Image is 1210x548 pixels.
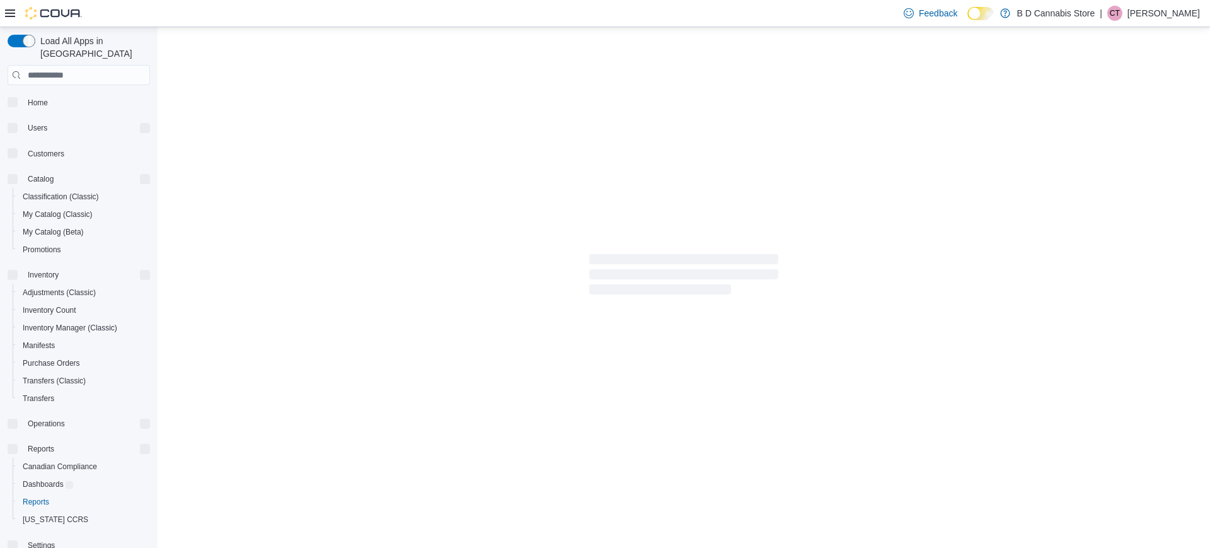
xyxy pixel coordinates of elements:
[18,189,104,204] a: Classification (Classic)
[18,207,98,222] a: My Catalog (Classic)
[3,144,155,163] button: Customers
[23,341,55,351] span: Manifests
[18,459,150,474] span: Canadian Compliance
[28,149,64,159] span: Customers
[13,284,155,301] button: Adjustments (Classic)
[23,146,69,161] a: Customers
[18,224,150,240] span: My Catalog (Beta)
[13,301,155,319] button: Inventory Count
[18,189,150,204] span: Classification (Classic)
[13,354,155,372] button: Purchase Orders
[23,172,150,187] span: Catalog
[18,285,101,300] a: Adjustments (Classic)
[18,459,102,474] a: Canadian Compliance
[23,172,59,187] button: Catalog
[23,394,54,404] span: Transfers
[23,416,150,431] span: Operations
[18,494,54,510] a: Reports
[3,266,155,284] button: Inventory
[13,319,155,337] button: Inventory Manager (Classic)
[28,270,59,280] span: Inventory
[18,373,91,388] a: Transfers (Classic)
[13,493,155,511] button: Reports
[18,512,93,527] a: [US_STATE] CCRS
[23,376,86,386] span: Transfers (Classic)
[18,373,150,388] span: Transfers (Classic)
[13,206,155,223] button: My Catalog (Classic)
[18,494,150,510] span: Reports
[18,391,59,406] a: Transfers
[23,267,150,283] span: Inventory
[13,337,155,354] button: Manifests
[18,285,150,300] span: Adjustments (Classic)
[3,119,155,137] button: Users
[18,356,85,371] a: Purchase Orders
[13,241,155,259] button: Promotions
[23,358,80,368] span: Purchase Orders
[13,223,155,241] button: My Catalog (Beta)
[18,242,66,257] a: Promotions
[18,207,150,222] span: My Catalog (Classic)
[23,416,70,431] button: Operations
[18,242,150,257] span: Promotions
[1127,6,1200,21] p: [PERSON_NAME]
[13,390,155,407] button: Transfers
[23,245,61,255] span: Promotions
[28,123,47,133] span: Users
[23,95,53,110] a: Home
[18,303,81,318] a: Inventory Count
[13,372,155,390] button: Transfers (Classic)
[18,512,150,527] span: Washington CCRS
[23,120,52,136] button: Users
[23,192,99,202] span: Classification (Classic)
[23,323,117,333] span: Inventory Manager (Classic)
[23,120,150,136] span: Users
[28,174,54,184] span: Catalog
[18,224,89,240] a: My Catalog (Beta)
[23,227,84,237] span: My Catalog (Beta)
[919,7,957,20] span: Feedback
[1100,6,1102,21] p: |
[18,338,150,353] span: Manifests
[18,320,150,335] span: Inventory Manager (Classic)
[18,477,78,492] a: Dashboards
[23,267,64,283] button: Inventory
[18,477,150,492] span: Dashboards
[23,146,150,161] span: Customers
[23,94,150,110] span: Home
[589,257,778,297] span: Loading
[1110,6,1120,21] span: CT
[13,475,155,493] a: Dashboards
[23,305,76,315] span: Inventory Count
[13,188,155,206] button: Classification (Classic)
[28,444,54,454] span: Reports
[967,20,968,21] span: Dark Mode
[3,170,155,188] button: Catalog
[28,98,48,108] span: Home
[23,497,49,507] span: Reports
[13,458,155,475] button: Canadian Compliance
[3,415,155,433] button: Operations
[3,440,155,458] button: Reports
[18,391,150,406] span: Transfers
[35,35,150,60] span: Load All Apps in [GEOGRAPHIC_DATA]
[23,441,150,457] span: Reports
[23,479,73,489] span: Dashboards
[28,419,65,429] span: Operations
[23,288,96,298] span: Adjustments (Classic)
[23,515,88,525] span: [US_STATE] CCRS
[25,7,82,20] img: Cova
[3,93,155,111] button: Home
[23,462,97,472] span: Canadian Compliance
[23,209,93,219] span: My Catalog (Classic)
[1107,6,1122,21] div: Cody Tomlinson
[23,441,59,457] button: Reports
[18,320,122,335] a: Inventory Manager (Classic)
[1017,6,1095,21] p: B D Cannabis Store
[13,511,155,528] button: [US_STATE] CCRS
[18,303,150,318] span: Inventory Count
[899,1,962,26] a: Feedback
[967,7,994,20] input: Dark Mode
[18,338,60,353] a: Manifests
[18,356,150,371] span: Purchase Orders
